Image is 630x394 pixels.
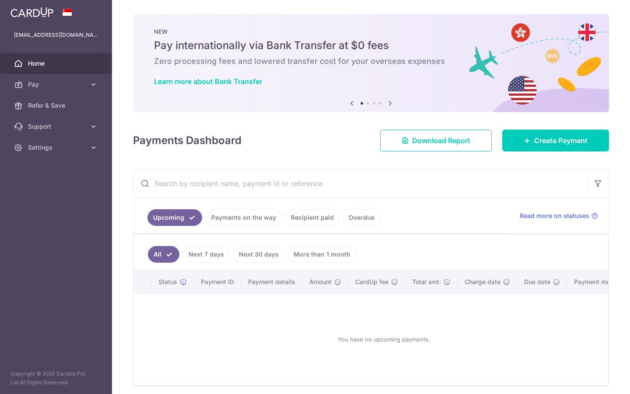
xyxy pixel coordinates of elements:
[154,56,588,67] h6: Zero processing fees and lowered transfer cost for your overseas expenses
[288,246,356,263] a: More than 1 month
[154,39,588,53] h5: Pay internationally via Bank Transfer at $0 fees
[343,209,380,226] a: Overdue
[520,211,598,220] a: Read more on statuses
[412,278,441,286] span: Total amt.
[28,59,86,68] span: Home
[241,271,302,293] th: Payment details
[285,209,339,226] a: Recipient paid
[154,28,588,35] p: NEW
[28,101,86,110] span: Refer & Save
[144,301,623,378] div: You have no upcoming payments.
[28,80,86,89] span: Pay
[233,246,284,263] a: Next 30 days
[133,133,241,148] h4: Payments Dashboard
[133,14,609,112] img: Bank transfer banner
[465,278,500,286] span: Charge date
[10,7,53,18] img: CardUp
[355,278,388,286] span: CardUp fee
[380,130,492,151] a: Download Report
[183,246,230,263] a: Next 7 days
[148,246,179,263] a: All
[520,211,589,220] span: Read more on statuses
[194,271,241,293] th: Payment ID
[147,209,202,226] a: Upcoming
[14,31,98,39] p: [EMAIL_ADDRESS][DOMAIN_NAME]
[28,143,86,152] span: Settings
[28,122,86,131] span: Support
[133,169,588,197] input: Search by recipient name, payment id or reference
[206,209,282,226] a: Payments on the way
[412,135,470,146] span: Download Report
[524,278,550,286] span: Due date
[309,278,332,286] span: Amount
[154,77,262,86] a: Learn more about Bank Transfer
[534,135,588,146] span: Create Payment
[502,130,609,151] a: Create Payment
[158,278,177,286] span: Status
